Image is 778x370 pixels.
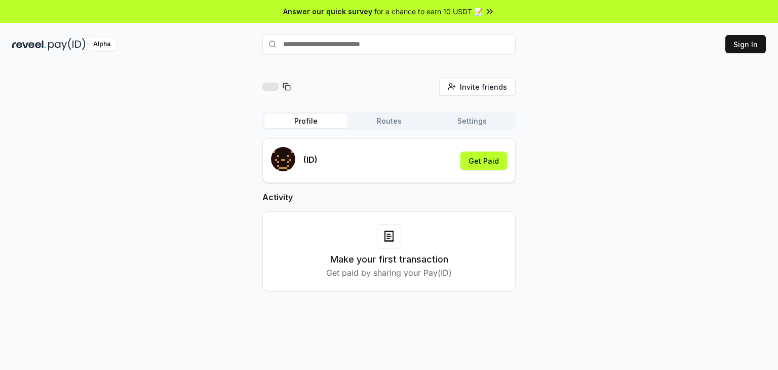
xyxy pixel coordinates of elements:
[283,6,372,17] span: Answer our quick survey
[12,38,46,51] img: reveel_dark
[48,38,86,51] img: pay_id
[303,154,318,166] p: (ID)
[330,252,448,267] h3: Make your first transaction
[347,114,431,128] button: Routes
[88,38,116,51] div: Alpha
[439,78,516,96] button: Invite friends
[262,191,516,203] h2: Activity
[725,35,766,53] button: Sign In
[264,114,347,128] button: Profile
[431,114,514,128] button: Settings
[460,152,507,170] button: Get Paid
[460,82,507,92] span: Invite friends
[326,267,452,279] p: Get paid by sharing your Pay(ID)
[374,6,483,17] span: for a chance to earn 10 USDT 📝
